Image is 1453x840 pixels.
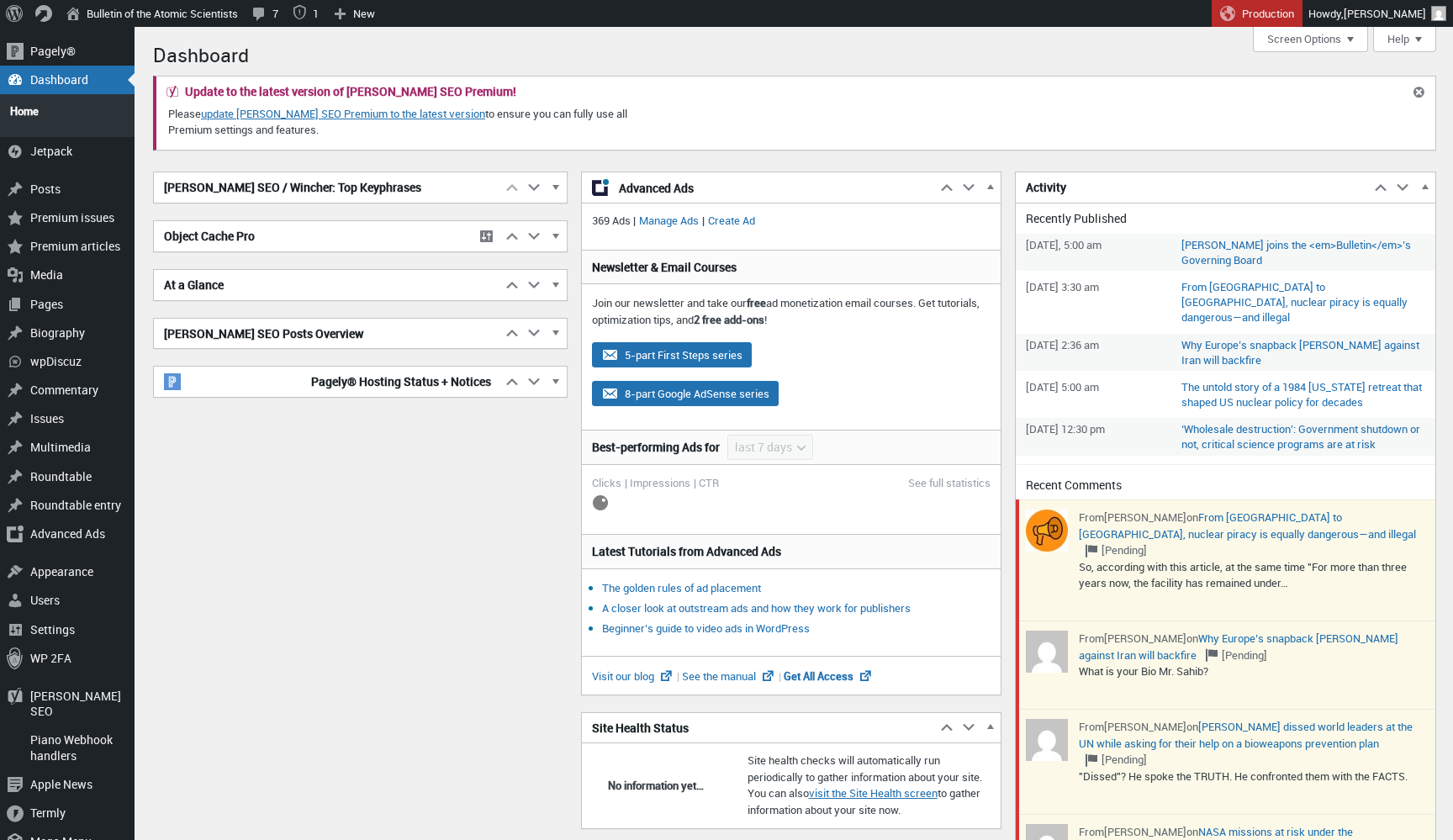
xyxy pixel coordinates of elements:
span: Advanced Ads [619,180,926,197]
a: update [PERSON_NAME] SEO Premium to the latest version [201,106,485,121]
cite: [PERSON_NAME] [1104,824,1186,839]
h2: Site Health Status [582,713,936,743]
a: Why Europe’s snapback [PERSON_NAME] against Iran will backfire [1079,631,1398,663]
strong: 2 free add-ons [694,312,764,327]
a: Beginner’s guide to video ads in WordPress [602,621,810,636]
button: 8-part Google AdSense series [592,381,779,406]
span: [Pending] [1079,542,1147,557]
p: From on [1079,510,1425,559]
span: [Pending] [1199,647,1267,663]
p: Join our newsletter and take our ad monetization email courses. Get tutorials, optimization tips,... [592,295,991,328]
a: A closer look at outstream ads and how they work for publishers [602,600,911,615]
h2: At a Glance [154,270,501,300]
h3: Latest Tutorials from Advanced Ads [592,543,991,560]
p: From on [1079,719,1425,769]
h2: [PERSON_NAME] SEO Posts Overview [154,319,501,349]
a: Edit “Why Europe’s snapback gamble against Iran will backfire” [1181,337,1425,367]
span: [DATE], 5:00 am [1026,237,1173,267]
a: Get All Access [784,668,874,684]
cite: [PERSON_NAME] [1104,719,1186,734]
p: Please to ensure you can fully use all Premium settings and features. [166,104,674,140]
p: "Dissed"? He spoke the TRUTH. He confronted them with the FACTS. [1079,769,1408,784]
p: Site health checks will automatically run periodically to gather information about your site. You... [748,753,991,818]
a: Edit “‘Wholesale destruction’: Government shutdown or not, critical science programs are at risk” [1181,421,1425,452]
h3: Newsletter & Email Courses [592,259,991,276]
h2: Object Cache Pro [154,221,471,251]
h3: Best-performing Ads for [592,439,720,456]
h3: Recently Published [1026,210,1425,227]
a: [PERSON_NAME] dissed world leaders at the UN while asking for their help on a bioweapons preventi... [1079,719,1413,751]
span: [Pending] [1079,752,1147,767]
span: [DATE] 5:00 am [1026,379,1173,409]
a: Visit our blog [592,668,682,684]
p: From on [1079,631,1425,663]
a: See the manual [682,668,784,684]
h1: Dashboard [153,35,1436,71]
img: loading [592,494,609,511]
a: Create Ad [705,213,758,228]
button: Help [1373,27,1436,52]
button: Screen Options [1253,27,1368,52]
h3: Recent Comments [1026,477,1425,494]
span: [PERSON_NAME] [1344,6,1426,21]
h2: Pagely® Hosting Status + Notices [154,367,501,397]
p: What is your Bio Mr. Sahib? [1079,663,1208,679]
cite: [PERSON_NAME] [1104,510,1186,525]
a: Edit “The untold story of a 1984 Montana retreat that shaped US nuclear policy for decades” [1181,379,1425,409]
a: The golden rules of ad placement [602,580,761,595]
a: Manage Ads [636,213,702,228]
p: 369 Ads | | [592,213,991,230]
strong: free [747,295,766,310]
img: pagely-w-on-b20x20.png [164,373,181,390]
button: 5-part First Steps series [592,342,752,367]
a: From [GEOGRAPHIC_DATA] to [GEOGRAPHIC_DATA], nuclear piracy is equally dangerous—and illegal [1079,510,1416,542]
a: Edit “Vesa Koivumaa joins the <em>Bulletin</em>’s Governing Board” [1181,237,1425,267]
h2: Activity [1016,172,1370,203]
span: [DATE] 12:30 pm [1026,421,1173,452]
cite: [PERSON_NAME] [1104,631,1186,646]
span: [DATE] 3:30 am [1026,279,1173,325]
span: [DATE] 2:36 am [1026,337,1173,367]
a: Edit “From Zaporizhzhia to Natanz, nuclear piracy is equally dangerous—and illegal” [1181,279,1425,325]
p: So, according with this article, at the same time "For more than three years now, the facility ha... [1079,559,1407,591]
h2: [PERSON_NAME] SEO / Wincher: Top Keyphrases [154,172,501,203]
h2: Update to the latest version of [PERSON_NAME] SEO Premium! [185,86,516,98]
div: No information yet… [592,777,721,794]
a: visit the Site Health screen [809,785,938,800]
